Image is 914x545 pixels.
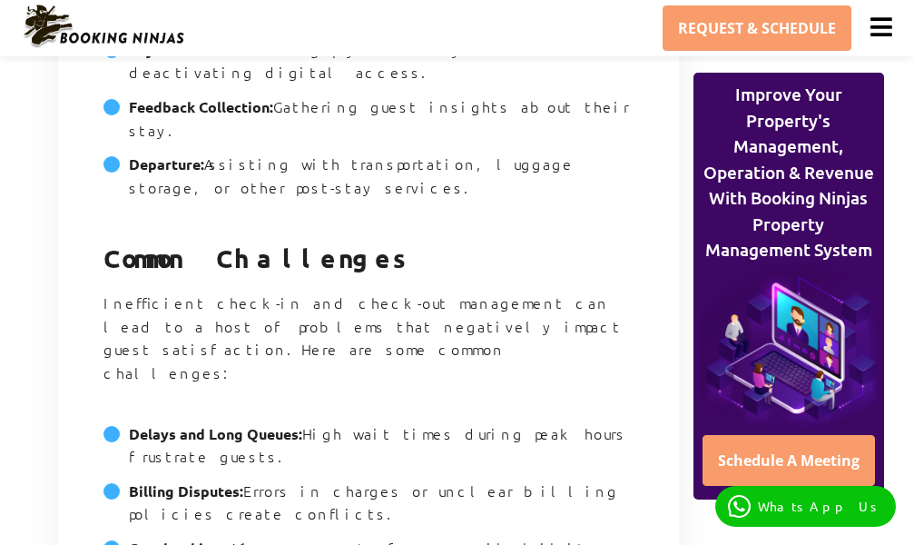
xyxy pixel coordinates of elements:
[129,40,209,59] strong: Key Return:
[103,292,634,407] p: Inefficient check-in and check-out management can lead to a host of problems that negatively impa...
[103,95,634,153] li: Gathering guest insights about their stay.
[129,154,204,173] strong: Departure:
[103,38,634,95] li: Collecting physical keys or deactivating digital access.
[129,97,273,116] strong: Feedback Collection:
[103,153,634,210] li: Assisting with transportation, luggage storage, or other post-stay services.
[715,486,896,527] a: WhatsApp Us
[129,424,302,443] strong: Delays and Long Queues:
[703,435,875,486] a: Schedule A Meeting
[758,499,883,514] p: WhatsApp Us
[699,263,879,429] img: blog-cta-bg_aside.png
[22,4,185,49] img: Booking Ninjas Logo
[699,82,879,263] p: Improve Your Property's Management, Operation & Revenue With Booking Ninjas Property Management S...
[663,5,851,51] a: REQUEST & SCHEDULE
[103,422,634,480] li: High wait times during peak hours frustrate guests.
[103,242,410,273] strong: Common Challenges
[103,480,634,537] li: Errors in charges or unclear billing policies create conflicts.
[129,481,243,500] strong: Billing Disputes:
